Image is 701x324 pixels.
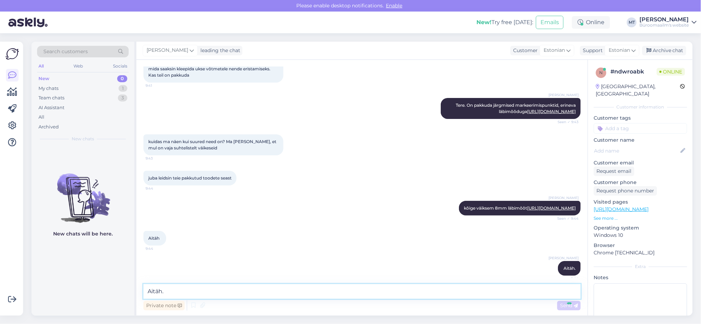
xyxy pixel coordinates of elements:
span: juba leidsin teie pakkutud toodete seast [148,175,232,181]
span: Seen ✓ 9:44 [552,216,579,221]
span: [PERSON_NAME] [548,255,579,261]
p: Visited pages [594,198,687,206]
div: Team chats [38,94,64,101]
div: Customer information [594,104,687,110]
input: Add a tag [594,123,687,134]
span: [PERSON_NAME] [147,47,188,54]
a: [PERSON_NAME]Büroomaailm's website [639,17,697,28]
button: Emails [536,16,564,29]
span: Search customers [43,48,88,55]
p: Windows 10 [594,232,687,239]
span: 9:43 [146,156,172,161]
div: 1 [119,85,127,92]
div: All [38,114,44,121]
p: Notes [594,274,687,281]
div: Archive chat [642,46,686,55]
p: Operating system [594,224,687,232]
span: Tere. Mul on vaja iseliimuvat, näiteks rohelist mummukest mida saaksin kleepida ukse võtmetele ne... [148,60,271,78]
span: Aitäh. [564,266,576,271]
span: 9:44 [552,276,579,281]
span: 9:44 [146,246,172,251]
p: Customer tags [594,114,687,122]
input: Add name [594,147,679,155]
span: 9:41 [146,83,172,88]
div: Extra [594,263,687,270]
div: Web [72,62,85,71]
div: Online [572,16,610,29]
span: n [599,70,603,75]
span: Seen ✓ 9:43 [552,119,579,125]
div: 3 [118,94,127,101]
div: Support [580,47,603,54]
div: leading the chat [198,47,240,54]
span: Online [657,68,685,76]
b: New! [476,19,491,26]
div: Try free [DATE]: [476,18,533,27]
span: Estonian [609,47,630,54]
span: New chats [72,136,94,142]
div: Socials [112,62,129,71]
div: # ndwroabk [610,68,657,76]
div: Archived [38,124,59,131]
div: New [38,75,49,82]
p: Customer phone [594,179,687,186]
a: [URL][DOMAIN_NAME] [527,109,576,114]
div: My chats [38,85,58,92]
span: [PERSON_NAME] [548,195,579,200]
span: Tere. On pakkuda järgmised markeerimispunktid, erineva läbimõõduga [456,103,577,114]
div: AI Assistant [38,104,64,111]
a: [URL][DOMAIN_NAME] [527,205,576,211]
div: [PERSON_NAME] [639,17,689,22]
p: Chrome [TECHNICAL_ID] [594,249,687,256]
p: New chats will be here. [53,230,113,238]
img: Askly Logo [6,47,19,61]
p: Browser [594,242,687,249]
div: Request phone number [594,186,657,196]
p: See more ... [594,215,687,221]
p: Customer email [594,159,687,167]
span: Estonian [544,47,565,54]
a: [URL][DOMAIN_NAME] [594,206,649,212]
p: Customer name [594,136,687,144]
div: All [37,62,45,71]
span: kuidas ma näen kui suured need on? Ma [PERSON_NAME], et mul on vaja suhtelistelt väikeseid [148,139,277,150]
span: Enable [384,2,405,9]
div: 0 [117,75,127,82]
div: Büroomaailm's website [639,22,689,28]
div: MT [627,17,637,27]
span: kõige väiksem 8mm läbimõõt [464,205,576,211]
img: No chats [31,161,134,224]
span: [PERSON_NAME] [548,92,579,98]
span: Aitäh [148,235,160,241]
div: Customer [510,47,538,54]
div: [GEOGRAPHIC_DATA], [GEOGRAPHIC_DATA] [596,83,680,98]
span: 9:44 [146,186,172,191]
div: Request email [594,167,634,176]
